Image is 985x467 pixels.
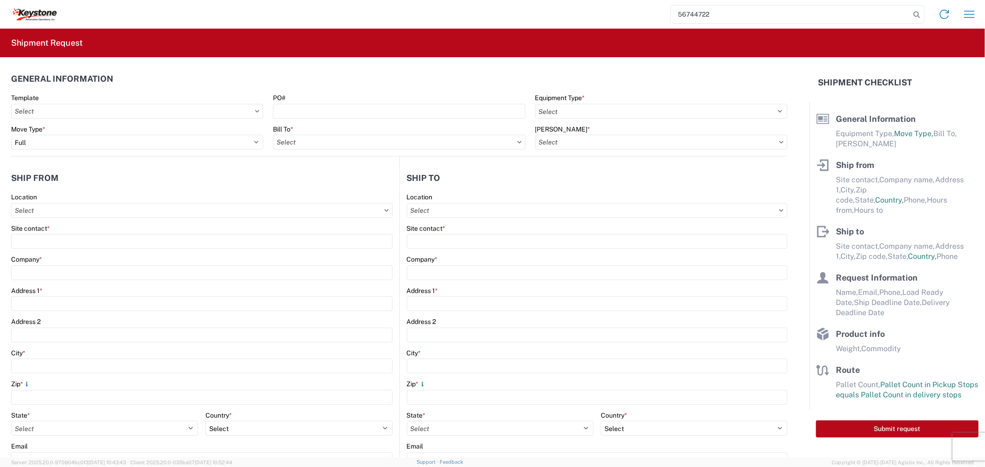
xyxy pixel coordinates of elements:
a: Feedback [440,459,463,465]
label: Email [11,442,28,450]
h2: Ship from [11,174,59,183]
span: Hours to [854,206,883,215]
span: Name, [836,288,858,297]
span: Equipment Type, [836,129,894,138]
label: Zip [11,380,30,388]
label: City [11,349,25,357]
label: Zip [407,380,426,388]
button: Submit request [816,420,979,437]
h2: Ship to [407,174,441,183]
span: Request Information [836,273,918,282]
span: Product info [836,329,885,339]
span: General Information [836,114,916,124]
span: City, [840,252,856,261]
span: Zip code, [856,252,888,261]
span: Server: 2025.20.0-970904bc0f3 [11,460,126,465]
label: Location [11,193,37,201]
input: Select [273,135,525,150]
label: Country [601,411,627,419]
label: Equipment Type [535,94,585,102]
span: Pallet Count, [836,380,880,389]
span: Copyright © [DATE]-[DATE] Agistix Inc., All Rights Reserved [832,458,974,467]
span: Site contact, [836,242,879,251]
label: Company [407,255,438,263]
span: Country, [908,252,937,261]
label: Company [11,255,42,263]
span: Company name, [879,175,935,184]
span: [PERSON_NAME] [836,139,896,148]
label: Address 2 [407,317,436,326]
span: State, [888,252,908,261]
label: State [11,411,30,419]
span: Route [836,365,860,375]
input: Shipment, tracking or reference number [671,6,910,23]
label: Move Type [11,125,45,133]
label: Site contact [11,224,50,233]
input: Select [11,104,263,119]
label: Address 1 [407,287,438,295]
span: Client: 2025.20.0-035ba07 [130,460,232,465]
label: City [407,349,421,357]
input: Select [11,203,393,218]
h2: Shipment Checklist [818,77,912,88]
span: [DATE] 10:43:43 [89,460,126,465]
label: Address 2 [11,317,41,326]
span: Commodity [861,344,901,353]
span: Phone [937,252,958,261]
span: Ship Deadline Date, [854,298,922,307]
span: Email, [858,288,879,297]
span: Country, [875,196,904,204]
h2: Shipment Request [11,37,83,48]
a: Support [417,459,440,465]
label: Template [11,94,39,102]
span: Phone, [904,196,927,204]
label: Location [407,193,433,201]
label: Address 1 [11,287,42,295]
label: Bill To [273,125,293,133]
label: State [407,411,426,419]
span: Weight, [836,344,861,353]
span: Move Type, [894,129,933,138]
span: [DATE] 10:52:44 [195,460,232,465]
span: Ship from [836,160,874,170]
label: Country [205,411,232,419]
span: Pallet Count in Pickup Stops equals Pallet Count in delivery stops [836,380,978,399]
label: [PERSON_NAME] [535,125,591,133]
span: Ship to [836,227,864,236]
span: Company name, [879,242,935,251]
span: Bill To, [933,129,957,138]
span: City, [840,186,856,194]
label: Email [407,442,423,450]
input: Select [535,135,787,150]
span: Phone, [879,288,902,297]
input: Select [407,203,788,218]
label: PO# [273,94,285,102]
span: State, [855,196,875,204]
h2: General Information [11,74,113,84]
span: Site contact, [836,175,879,184]
label: Site contact [407,224,446,233]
